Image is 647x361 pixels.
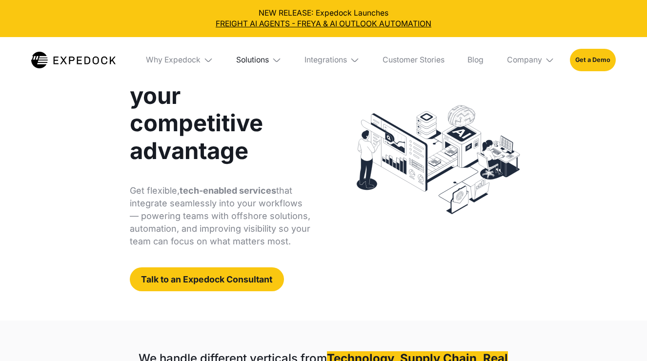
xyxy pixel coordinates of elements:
[236,55,269,65] div: Solutions
[460,37,492,83] a: Blog
[130,54,313,165] h1: Expedock is your competitive advantage
[375,37,452,83] a: Customer Stories
[130,267,284,291] a: Talk to an Expedock Consultant
[8,8,640,29] div: NEW RELEASE: Expedock Launches
[180,185,276,196] strong: tech-enabled services
[304,55,347,65] div: Integrations
[130,184,313,248] p: Get flexible, that integrate seamlessly into your workflows — powering teams with offshore soluti...
[146,55,201,65] div: Why Expedock
[570,49,616,71] a: Get a Demo
[507,55,542,65] div: Company
[8,19,640,29] a: FREIGHT AI AGENTS - FREYA & AI OUTLOOK AUTOMATION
